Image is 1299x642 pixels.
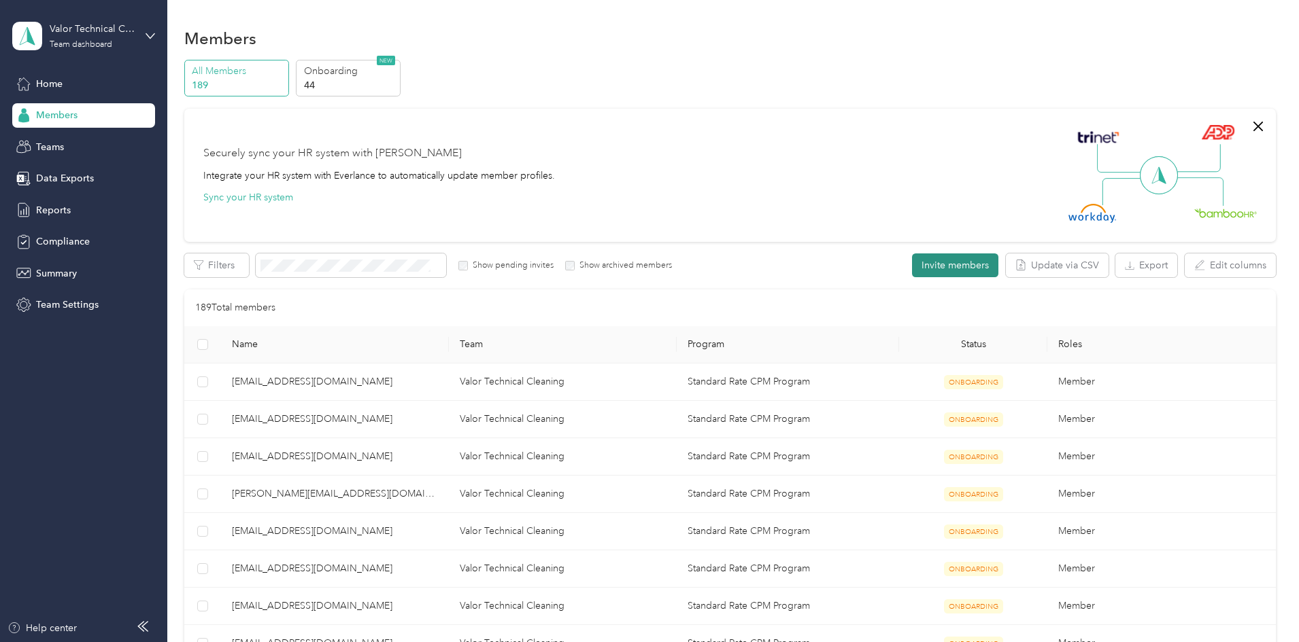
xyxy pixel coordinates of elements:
[677,326,899,363] th: Program
[1102,177,1149,205] img: Line Left Down
[195,300,275,315] p: 189 Total members
[1176,177,1224,207] img: Line Right Down
[899,550,1047,588] td: ONBOARDING
[36,108,78,122] span: Members
[449,513,677,550] td: Valor Technical Cleaning
[899,588,1047,625] td: ONBOARDING
[449,326,677,363] th: Team
[232,412,438,427] span: [EMAIL_ADDRESS][DOMAIN_NAME]
[449,363,677,401] td: Valor Technical Cleaning
[1075,128,1122,147] img: Trinet
[36,203,71,217] span: Reports
[184,31,256,46] h1: Members
[899,513,1047,550] td: ONBOARDING
[1194,208,1257,217] img: BambooHR
[944,412,1003,427] span: ONBOARDING
[232,599,438,613] span: [EMAIL_ADDRESS][DOMAIN_NAME]
[944,375,1003,389] span: ONBOARDING
[944,487,1003,501] span: ONBOARDING
[36,234,90,249] span: Compliance
[192,64,284,78] p: All Members
[203,190,293,204] button: Sync your HR system
[677,363,899,401] td: Standard Rate CPM Program
[677,438,899,476] td: Standard Rate CPM Program
[203,168,555,183] div: Integrate your HR system with Everlance to automatically update member profiles.
[221,513,449,550] td: dbryant@valortechnicalcleaning.com
[1068,204,1116,223] img: Workday
[677,588,899,625] td: Standard Rate CPM Program
[1047,513,1275,550] td: Member
[1047,363,1275,401] td: Member
[36,298,99,312] span: Team Settings
[1097,144,1145,173] img: Line Left Up
[221,550,449,588] td: dthornton@valortechnicalcleaning.com
[192,78,284,92] p: 189
[1047,401,1275,438] td: Member
[899,326,1047,363] th: Status
[449,476,677,513] td: Valor Technical Cleaning
[7,621,77,635] button: Help center
[232,486,438,501] span: [PERSON_NAME][EMAIL_ADDRESS][DOMAIN_NAME]
[221,438,449,476] td: cdemoss@valortechnicalcleaning.com
[304,64,397,78] p: Onboarding
[36,171,94,185] span: Data Exports
[912,253,998,277] button: Invite members
[677,550,899,588] td: Standard Rate CPM Program
[899,363,1047,401] td: ONBOARDING
[899,401,1047,438] td: ONBOARDING
[449,588,677,625] td: Valor Technical Cleaning
[1185,253,1276,277] button: Edit columns
[1047,438,1275,476] td: Member
[221,476,449,513] td: crice@valortechnicalcleaning.com
[1006,253,1109,277] button: Update via CSV
[221,326,449,363] th: Name
[449,438,677,476] td: Valor Technical Cleaning
[50,22,135,36] div: Valor Technical Cleaning
[184,253,249,277] button: Filters
[232,561,438,576] span: [EMAIL_ADDRESS][DOMAIN_NAME]
[1047,326,1275,363] th: Roles
[1047,550,1275,588] td: Member
[944,524,1003,539] span: ONBOARDING
[1201,124,1234,140] img: ADP
[449,401,677,438] td: Valor Technical Cleaning
[1115,253,1177,277] button: Export
[899,438,1047,476] td: ONBOARDING
[232,524,438,539] span: [EMAIL_ADDRESS][DOMAIN_NAME]
[232,374,438,389] span: [EMAIL_ADDRESS][DOMAIN_NAME]
[944,450,1003,464] span: ONBOARDING
[1223,566,1299,642] iframe: Everlance-gr Chat Button Frame
[232,449,438,464] span: [EMAIL_ADDRESS][DOMAIN_NAME]
[449,550,677,588] td: Valor Technical Cleaning
[36,266,77,281] span: Summary
[304,78,397,92] p: 44
[221,588,449,625] td: emaya@valortechnicalcleaning.com
[221,363,449,401] td: aortiz@valortechnicalcleaning.com
[677,476,899,513] td: Standard Rate CPM Program
[203,145,462,162] div: Securely sync your HR system with [PERSON_NAME]
[677,401,899,438] td: Standard Rate CPM Program
[232,338,438,350] span: Name
[36,77,63,91] span: Home
[575,260,672,272] label: Show archived members
[468,260,554,272] label: Show pending invites
[221,401,449,438] td: bbarfield@valortechnicalcleaning.com
[899,476,1047,513] td: ONBOARDING
[1047,588,1275,625] td: Member
[944,562,1003,576] span: ONBOARDING
[1047,476,1275,513] td: Member
[1173,144,1221,173] img: Line Right Up
[944,599,1003,613] span: ONBOARDING
[677,513,899,550] td: Standard Rate CPM Program
[50,41,112,49] div: Team dashboard
[36,140,64,154] span: Teams
[377,56,395,65] span: NEW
